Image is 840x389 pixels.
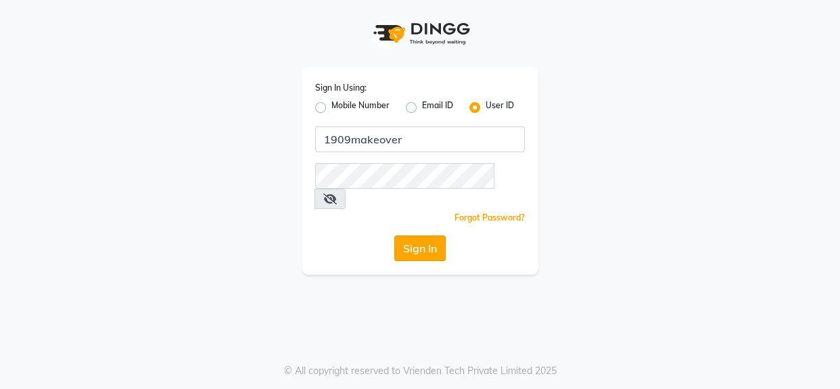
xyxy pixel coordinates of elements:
input: Username [315,163,494,189]
label: Email ID [422,99,453,116]
img: logo1.svg [366,14,474,53]
button: Sign In [394,235,446,261]
input: Username [315,127,525,152]
label: User ID [486,99,514,116]
label: Sign In Using: [315,82,367,94]
label: Mobile Number [331,99,390,116]
a: Forgot Password? [454,212,525,223]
